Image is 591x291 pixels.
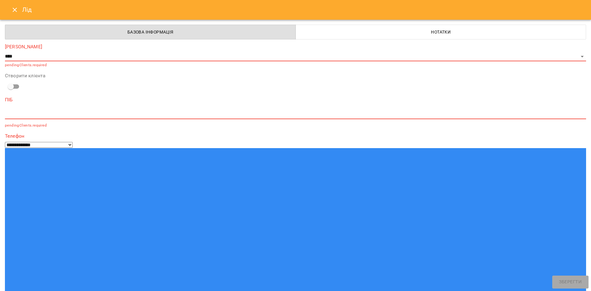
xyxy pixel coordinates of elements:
[295,25,586,39] button: Нотатки
[5,73,586,78] label: Створити клієнта
[5,44,586,49] label: [PERSON_NAME]
[300,28,583,36] span: Нотатки
[5,134,586,139] label: Телефон
[5,123,586,129] p: pendingClients.required
[5,142,73,148] select: Phone number country
[9,28,292,36] span: Базова інформація
[22,5,584,14] h6: Лід
[5,25,296,39] button: Базова інформація
[5,62,586,68] p: pendingClients.required
[7,2,22,17] button: Close
[5,97,586,102] label: ПІБ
